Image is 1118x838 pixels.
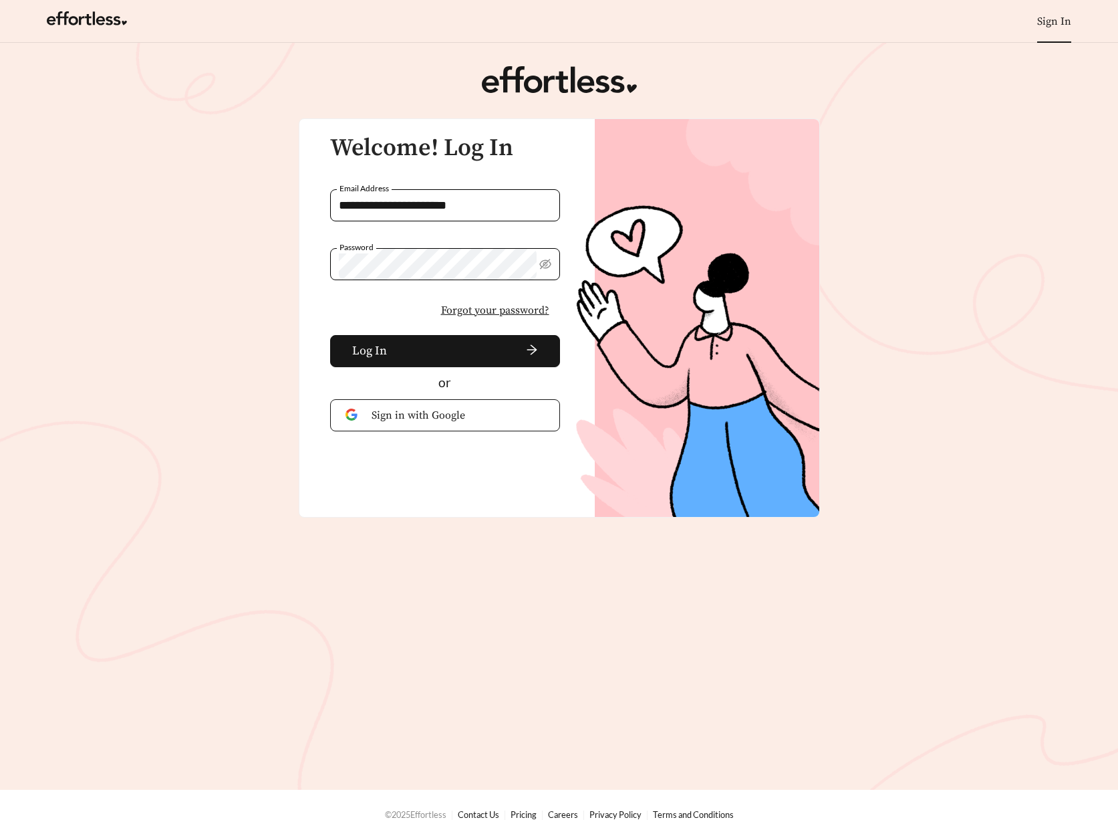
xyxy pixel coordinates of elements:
div: or [330,373,560,393]
span: eye-invisible [539,258,551,270]
button: Log Inarrow-right [330,335,560,367]
span: Forgot your password? [441,302,549,318]
img: Google Authentication [345,409,361,421]
a: Terms and Conditions [653,809,734,820]
span: Log In [352,342,387,360]
span: © 2025 Effortless [385,809,446,820]
a: Contact Us [458,809,499,820]
h3: Welcome! Log In [330,135,560,162]
a: Privacy Policy [589,809,642,820]
span: arrow-right [392,344,538,358]
a: Pricing [511,809,537,820]
span: Sign in with Google [372,407,545,423]
button: Sign in with Google [330,399,560,431]
button: Forgot your password? [430,296,560,324]
a: Sign In [1037,15,1071,28]
a: Careers [548,809,578,820]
